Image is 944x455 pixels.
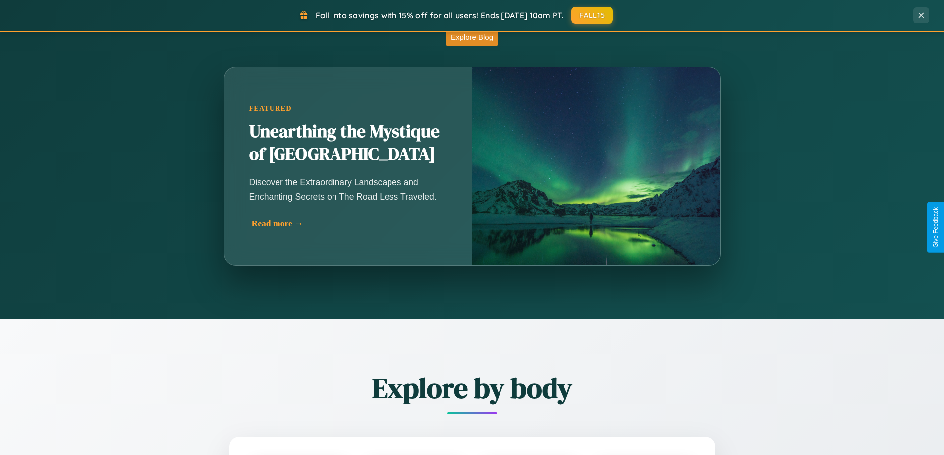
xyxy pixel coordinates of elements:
[571,7,613,24] button: FALL15
[249,104,447,113] div: Featured
[446,28,498,46] button: Explore Blog
[175,369,770,407] h2: Explore by body
[249,175,447,203] p: Discover the Extraordinary Landscapes and Enchanting Secrets on The Road Less Traveled.
[252,218,450,229] div: Read more →
[932,207,939,248] div: Give Feedback
[249,120,447,166] h2: Unearthing the Mystique of [GEOGRAPHIC_DATA]
[316,10,564,20] span: Fall into savings with 15% off for all users! Ends [DATE] 10am PT.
